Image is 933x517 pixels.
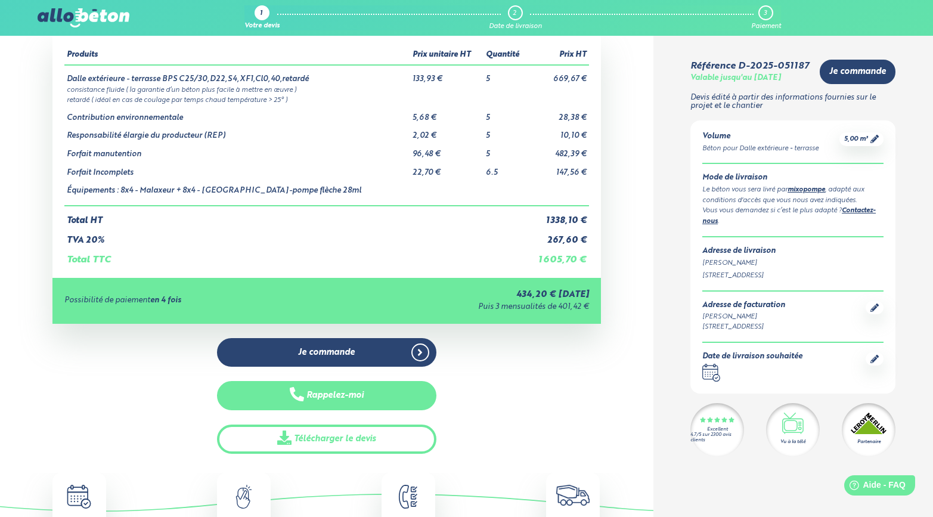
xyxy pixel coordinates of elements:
td: 28,38 € [528,104,589,123]
td: 96,48 € [410,141,483,159]
span: Je commande [829,67,886,77]
th: Prix unitaire HT [410,46,483,65]
th: Quantité [483,46,528,65]
strong: en 4 fois [150,296,181,304]
td: Équipements : 8x4 - Malaxeur + 8x4 - [GEOGRAPHIC_DATA]-pompe flèche 28ml [64,177,411,206]
td: 133,93 € [410,65,483,84]
div: Béton pour Dalle extérieure - terrasse [702,144,819,154]
div: Adresse de facturation [702,301,785,310]
td: Forfait manutention [64,141,411,159]
td: Total HT [64,206,528,226]
div: 4.7/5 sur 2300 avis clients [690,432,744,443]
div: [STREET_ADDRESS] [702,271,884,281]
div: Votre devis [244,23,280,30]
iframe: Help widget launcher [827,470,920,504]
td: 1 605,70 € [528,245,589,265]
div: Puis 3 mensualités de 401,42 € [333,303,589,312]
div: Le béton vous sera livré par , adapté aux conditions d'accès que vous nous avez indiquées. [702,185,884,206]
td: 669,67 € [528,65,589,84]
a: Contactez-nous [702,208,876,225]
div: 3 [764,10,767,17]
div: [PERSON_NAME] [702,312,785,322]
td: 22,70 € [410,159,483,178]
a: Je commande [217,338,436,367]
td: 5 [483,104,528,123]
img: truck.c7a9816ed8b9b1312949.png [556,485,590,506]
button: Rappelez-moi [217,381,436,410]
div: [PERSON_NAME] [702,258,884,268]
td: 482,39 € [528,141,589,159]
th: Prix HT [528,46,589,65]
div: Adresse de livraison [702,247,884,256]
td: TVA 20% [64,226,528,246]
td: 2,02 € [410,122,483,141]
td: Forfait Incomplets [64,159,411,178]
div: 1 [260,10,262,18]
td: Dalle extérieure - terrasse BPS C25/30,D22,S4,XF1,Cl0,40,retardé [64,65,411,84]
div: Excellent [707,427,728,432]
td: 5 [483,141,528,159]
td: Responsabilité élargie du producteur (REP) [64,122,411,141]
td: Total TTC [64,245,528,265]
div: Volume [702,132,819,141]
a: Je commande [820,60,895,84]
a: mixopompe [788,187,825,193]
td: 5 [483,122,528,141]
td: 10,10 € [528,122,589,141]
a: 2 Date de livraison [489,5,542,30]
div: Valable jusqu'au [DATE] [690,74,781,83]
td: 5,68 € [410,104,483,123]
td: 6.5 [483,159,528,178]
td: 267,60 € [528,226,589,246]
td: Contribution environnementale [64,104,411,123]
div: Partenaire [857,438,881,445]
span: Je commande [298,348,355,358]
div: Date de livraison [489,23,542,30]
td: 5 [483,65,528,84]
div: Vous vous demandez si c’est le plus adapté ? . [702,206,884,227]
div: Référence D-2025-051187 [690,61,809,72]
td: consistance fluide ( la garantie d’un béton plus facile à mettre en œuvre ) [64,84,589,94]
div: Possibilité de paiement [64,296,334,305]
p: Devis édité à partir des informations fournies sur le projet et le chantier [690,94,895,111]
div: Mode de livraison [702,174,884,182]
div: Vu à la télé [780,438,805,445]
td: 1 338,10 € [528,206,589,226]
th: Produits [64,46,411,65]
td: retardé ( idéal en cas de coulage par temps chaud température > 25° ) [64,94,589,104]
td: 147,56 € [528,159,589,178]
img: allobéton [38,8,129,27]
a: Télécharger le devis [217,425,436,454]
div: 434,20 € [DATE] [333,290,589,300]
a: 1 Votre devis [244,5,280,30]
a: 3 Paiement [751,5,781,30]
div: Date de livraison souhaitée [702,352,802,361]
div: Paiement [751,23,781,30]
div: 2 [513,10,516,17]
div: [STREET_ADDRESS] [702,322,785,332]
